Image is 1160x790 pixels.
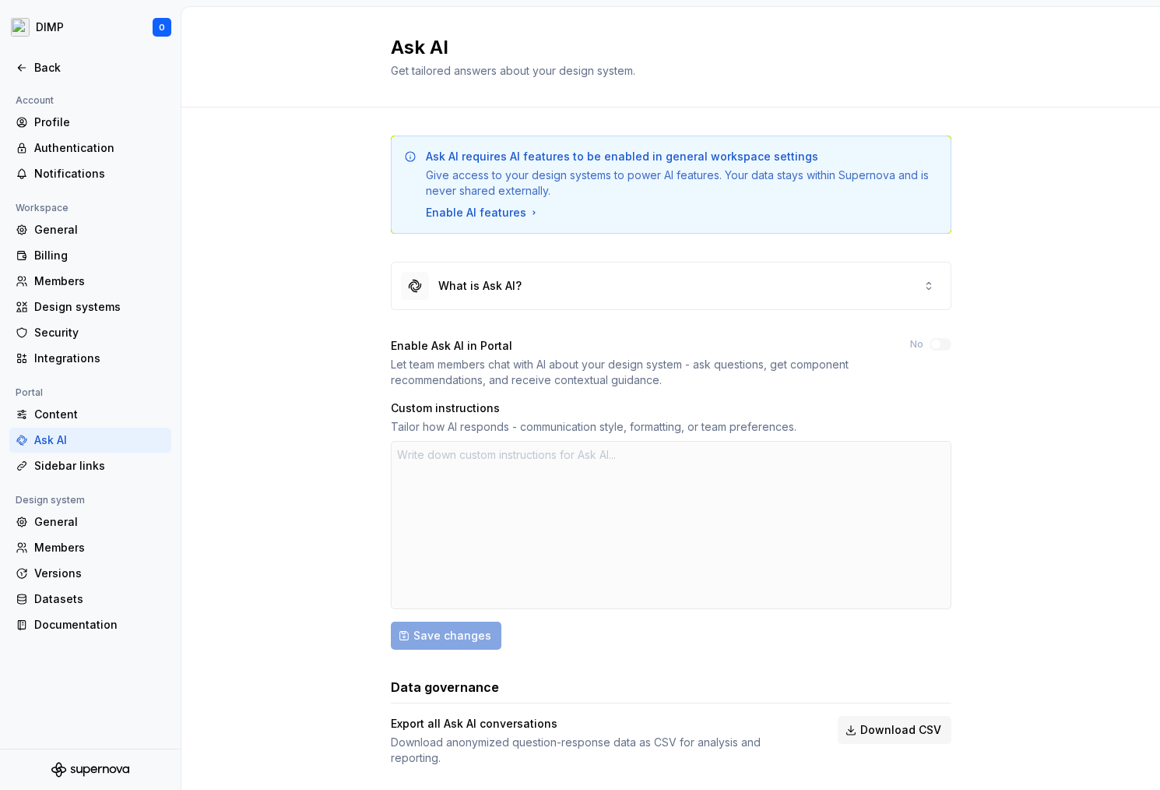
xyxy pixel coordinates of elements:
[9,136,171,160] a: Authentication
[9,55,171,80] a: Back
[34,432,165,448] div: Ask AI
[34,248,165,263] div: Billing
[34,540,165,555] div: Members
[438,278,522,294] div: What is Ask AI?
[34,140,165,156] div: Authentication
[34,60,165,76] div: Back
[391,400,951,416] div: Custom instructions
[9,269,171,294] a: Members
[391,64,635,77] span: Get tailored answers about your design system.
[9,383,49,402] div: Portal
[838,716,951,744] button: Download CSV
[426,168,938,199] div: Give access to your design systems to power AI features. Your data stays within Supernova and is ...
[9,612,171,637] a: Documentation
[34,458,165,474] div: Sidebar links
[9,561,171,586] a: Versions
[9,217,171,242] a: General
[391,35,933,60] h2: Ask AI
[34,351,165,366] div: Integrations
[9,91,60,110] div: Account
[391,357,882,388] div: Let team members chat with AI about your design system - ask questions, get component recommendat...
[34,166,165,182] div: Notifications
[34,591,165,607] div: Datasets
[34,407,165,422] div: Content
[9,402,171,427] a: Content
[34,617,165,633] div: Documentation
[9,110,171,135] a: Profile
[34,115,165,130] div: Profile
[9,294,171,319] a: Design systems
[34,325,165,340] div: Security
[34,273,165,289] div: Members
[11,18,30,37] img: 10b8b74c-9978-4203-9f52-e224eb7542a0.png
[391,678,499,697] h3: Data governance
[9,428,171,453] a: Ask AI
[34,299,165,315] div: Design systems
[9,453,171,478] a: Sidebar links
[34,514,165,530] div: General
[391,716,810,732] div: Export all Ask AI conversations
[426,149,818,164] div: Ask AI requires AI features to be enabled in general workspace settings
[9,243,171,268] a: Billing
[910,338,923,351] label: No
[3,10,178,44] button: DIMPO
[426,205,540,220] button: Enable AI features
[9,510,171,534] a: General
[36,19,64,35] div: DIMP
[391,338,882,354] div: Enable Ask AI in Portal
[391,419,951,435] div: Tailor how AI responds - communication style, formatting, or team preferences.
[9,199,75,217] div: Workspace
[51,762,129,778] svg: Supernova Logo
[9,491,91,510] div: Design system
[34,566,165,581] div: Versions
[34,222,165,238] div: General
[391,735,810,766] div: Download anonymized question-response data as CSV for analysis and reporting.
[9,320,171,345] a: Security
[860,722,941,738] span: Download CSV
[9,346,171,371] a: Integrations
[159,21,165,34] div: O
[9,535,171,560] a: Members
[9,587,171,612] a: Datasets
[9,161,171,186] a: Notifications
